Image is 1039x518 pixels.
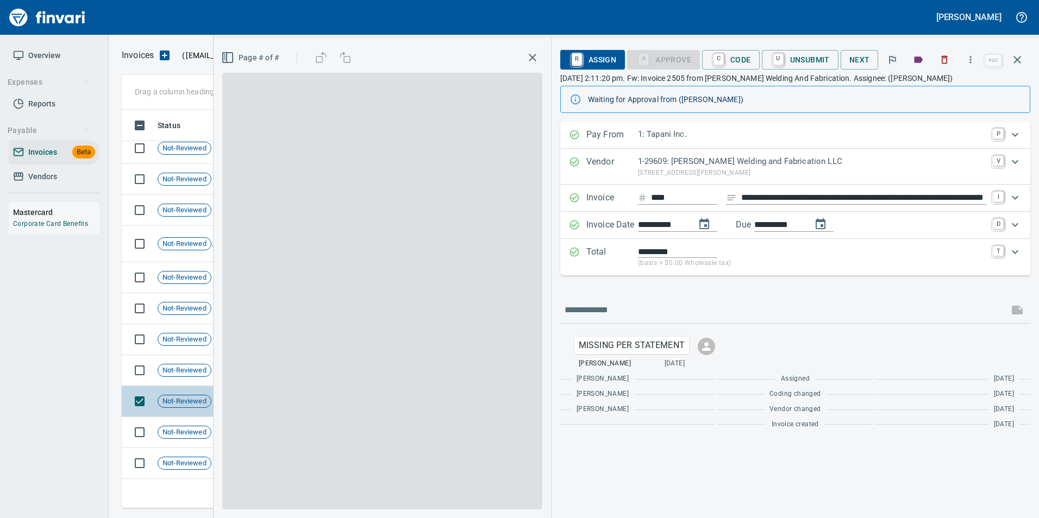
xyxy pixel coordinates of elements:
[122,49,154,62] nav: breadcrumb
[28,170,57,184] span: Vendors
[3,121,94,141] button: Payable
[158,239,211,249] span: Not-Reviewed
[158,205,211,216] span: Not-Reviewed
[579,339,685,352] p: MISSING PER STATEMENT
[154,49,176,62] button: Upload an Invoice
[569,50,616,69] span: Assign
[769,404,821,415] span: Vendor changed
[586,128,638,142] p: Pay From
[560,239,1030,275] div: Expand
[185,50,310,61] span: [EMAIL_ADDRESS][DOMAIN_NAME]
[13,206,99,218] h6: Mastercard
[736,218,787,231] p: Due
[9,92,99,116] a: Reports
[665,358,685,369] span: [DATE]
[158,119,180,132] span: Status
[8,124,90,137] span: Payable
[771,50,830,69] span: Unsubmit
[7,4,88,30] img: Finvari
[572,53,582,65] a: R
[158,396,211,407] span: Not-Reviewed
[28,97,55,111] span: Reports
[993,155,1004,166] a: V
[9,140,99,165] a: InvoicesBeta
[691,211,717,237] button: change date
[13,220,88,228] a: Corporate Card Benefits
[560,122,1030,149] div: Expand
[560,149,1030,185] div: Expand
[586,245,638,269] p: Total
[849,53,870,67] span: Next
[772,419,819,430] span: Invoice created
[994,374,1014,384] span: [DATE]
[574,337,689,354] div: Click for options
[1004,297,1030,323] span: This records your message into the invoice and notifies anyone mentioned
[158,427,211,438] span: Not-Reviewed
[638,258,986,269] p: (basis + $0.00 Wholesale tax)
[158,365,211,376] span: Not-Reviewed
[588,90,1021,109] div: Waiting for Approval from ([PERSON_NAME])
[769,389,821,400] span: Coding changed
[726,192,737,203] svg: Invoice description
[711,50,751,69] span: Code
[994,404,1014,415] span: [DATE]
[158,458,211,469] span: Not-Reviewed
[560,185,1030,212] div: Expand
[3,72,94,92] button: Expenses
[959,48,982,72] button: More
[762,50,838,70] button: UUnsubmit
[577,389,629,400] span: [PERSON_NAME]
[880,48,904,72] button: Flag
[808,211,834,237] button: change due date
[781,374,810,384] span: Assigned
[560,73,1030,84] p: [DATE] 2:11:20 pm. Fw: Invoice 2505 from [PERSON_NAME] Welding And Fabrication. Assignee: ([PERSO...
[994,419,1014,430] span: [DATE]
[982,47,1030,73] span: Close invoice
[586,218,638,232] p: Invoice Date
[72,146,95,159] span: Beta
[9,165,99,189] a: Vendors
[841,50,879,70] button: Next
[993,245,1004,256] a: T
[158,119,195,132] span: Status
[158,143,211,154] span: Not-Reviewed
[638,128,986,141] p: 1: Tapani Inc.
[638,155,986,168] p: 1-29609: [PERSON_NAME] Welding and Fabrication LLC
[985,54,1002,66] a: esc
[8,75,90,89] span: Expenses
[936,11,1002,23] h5: [PERSON_NAME]
[993,191,1004,202] a: I
[993,218,1004,229] a: D
[158,273,211,283] span: Not-Reviewed
[586,191,638,205] p: Invoice
[932,48,956,72] button: Discard
[586,155,638,178] p: Vendor
[934,9,1004,26] button: [PERSON_NAME]
[122,49,154,62] p: Invoices
[773,53,784,65] a: U
[577,374,629,384] span: [PERSON_NAME]
[713,53,724,65] a: C
[28,146,57,159] span: Invoices
[579,358,631,369] span: [PERSON_NAME]
[702,50,760,70] button: CCode
[627,54,700,63] div: Coding Required
[638,191,647,204] svg: Invoice number
[560,50,625,70] button: RAssign
[560,212,1030,239] div: Expand
[577,404,629,415] span: [PERSON_NAME]
[994,389,1014,400] span: [DATE]
[638,168,986,179] p: [STREET_ADDRESS][PERSON_NAME]
[28,49,60,62] span: Overview
[993,128,1004,139] a: P
[158,334,211,345] span: Not-Reviewed
[158,174,211,185] span: Not-Reviewed
[9,43,99,68] a: Overview
[135,86,294,97] p: Drag a column heading here to group the table
[906,48,930,72] button: Labels
[158,304,211,314] span: Not-Reviewed
[176,50,313,61] p: ( )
